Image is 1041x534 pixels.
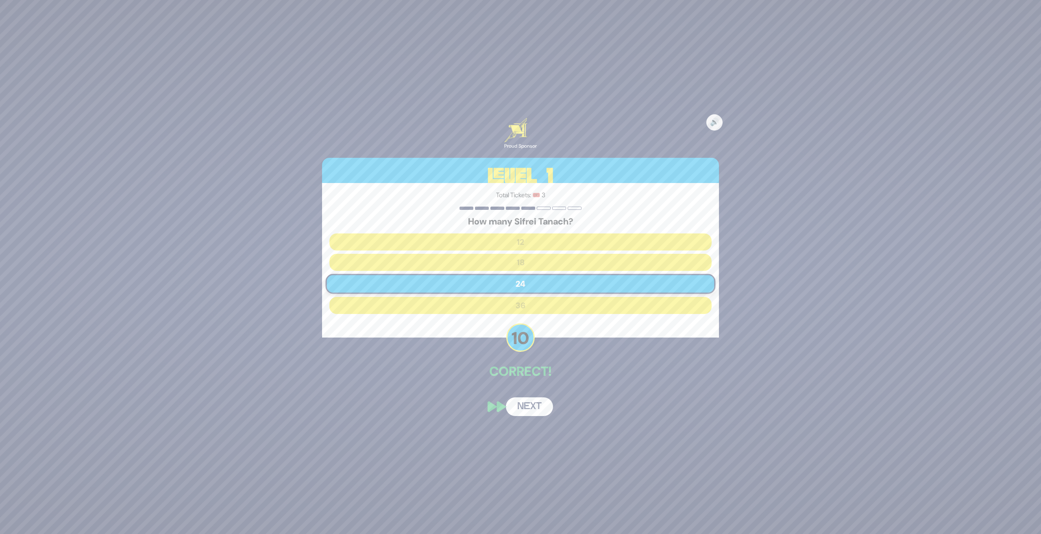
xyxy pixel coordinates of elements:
img: Artscroll [504,118,527,142]
h3: Level 1 [322,158,719,194]
button: Next [506,397,553,416]
button: 36 [329,297,712,314]
p: Total Tickets: 🎟️ 3 [329,190,712,200]
h5: How many Sifrei Tanach? [329,216,712,227]
button: 🔊 [706,114,723,131]
button: 18 [329,254,712,271]
p: 10 [506,323,535,352]
div: Proud Sponsor [504,142,537,150]
p: Correct! [322,362,719,381]
button: 12 [329,233,712,251]
button: 24 [326,274,716,294]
